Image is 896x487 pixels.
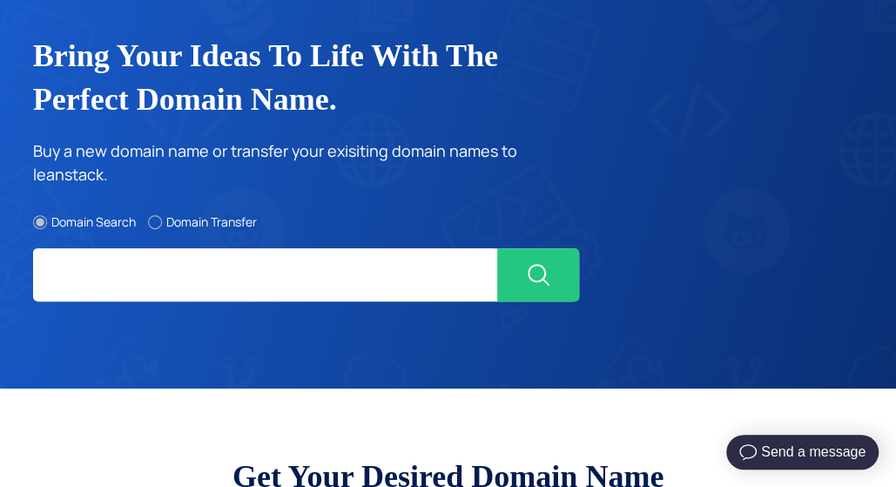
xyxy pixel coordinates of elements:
label: Domain Transfer [148,216,257,228]
h2: Bring your ideas to life with the perfect domain name. [33,34,580,122]
p: Buy a new domain name or transfer your exisiting domain names to leanstack. [33,139,580,186]
div: Send a message [12,17,165,52]
label: Domain Search [33,216,136,228]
